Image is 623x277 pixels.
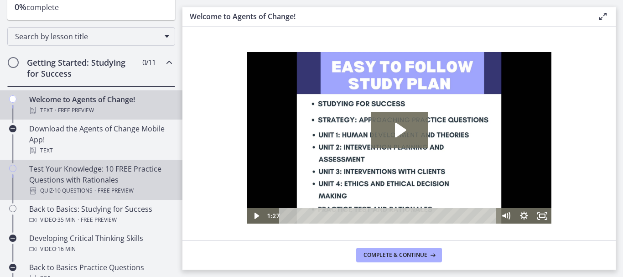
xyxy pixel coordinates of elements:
[29,94,171,116] div: Welcome to Agents of Change!
[29,244,171,255] div: Video
[29,123,171,156] div: Download the Agents of Change Mobile App!
[29,105,171,116] div: Text
[356,248,442,262] button: Complete & continue
[98,185,134,196] span: Free preview
[268,156,286,172] button: Show settings menu
[250,156,268,172] button: Mute
[56,214,76,225] span: · 35 min
[58,105,94,116] span: Free preview
[27,57,138,79] h2: Getting Started: Studying for Success
[29,145,171,156] div: Text
[29,214,171,225] div: Video
[190,11,583,22] h3: Welcome to Agents of Change!
[81,214,117,225] span: Free preview
[142,57,156,68] span: 0 / 11
[286,156,305,172] button: Fullscreen
[53,185,93,196] span: · 10 Questions
[29,185,171,196] div: Quiz
[15,31,160,42] span: Search by lesson title
[29,233,171,255] div: Developing Critical Thinking Skills
[29,163,171,196] div: Test Your Knowledge: 10 FREE Practice Questions with Rationales
[15,1,26,12] span: 0%
[29,204,171,225] div: Back to Basics: Studying for Success
[15,1,168,13] p: complete
[55,105,56,116] span: ·
[39,156,245,172] div: Playbar
[78,214,79,225] span: ·
[56,244,76,255] span: · 16 min
[363,251,427,259] span: Complete & continue
[124,60,181,96] button: Play Video: c1o6hcmjueu5qasqsu00.mp4
[7,27,175,46] div: Search by lesson title
[94,185,96,196] span: ·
